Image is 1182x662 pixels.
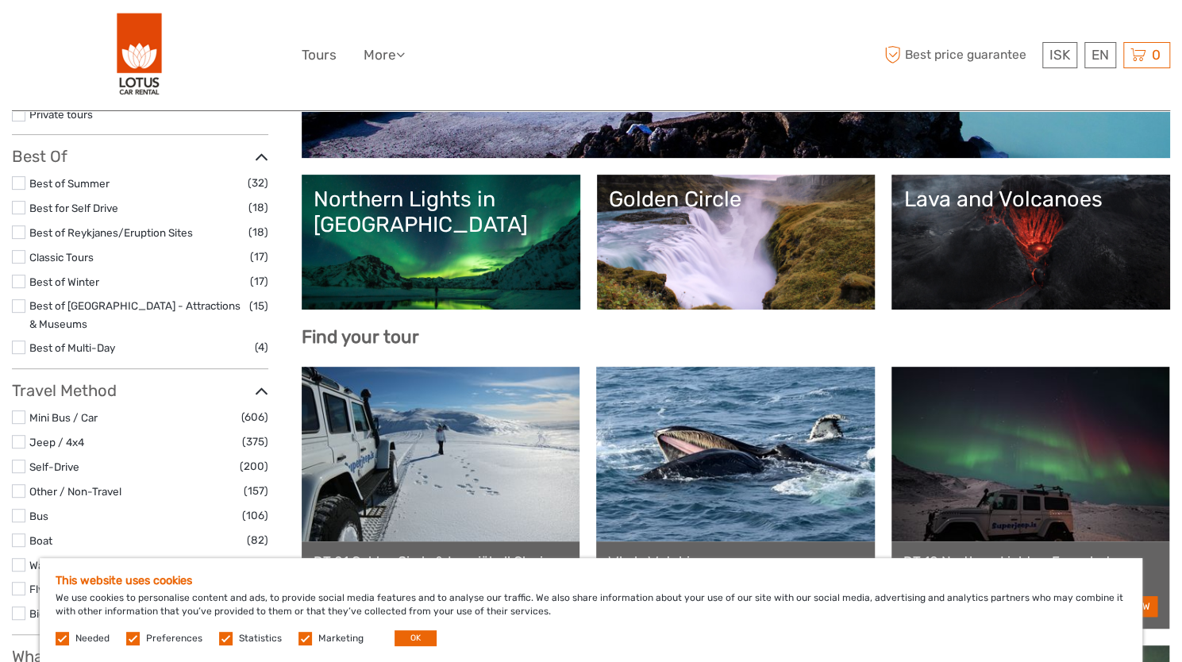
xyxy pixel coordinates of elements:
[29,341,115,354] a: Best of Multi-Day
[29,510,48,522] a: Bus
[318,632,364,645] label: Marketing
[903,553,1157,586] a: DT 10 Northern Lights - Free photo service - Free retry
[29,251,94,264] a: Classic Tours
[364,44,405,67] a: More
[608,553,862,569] a: Whale Watching
[29,177,110,190] a: Best of Summer
[242,433,268,451] span: (375)
[609,187,864,212] div: Golden Circle
[29,485,121,498] a: Other / Non-Travel
[29,275,99,288] a: Best of Winter
[248,223,268,241] span: (18)
[314,553,568,569] a: DT 01 Golden Circle & Langjökull Glacier
[302,44,337,67] a: Tours
[314,187,568,298] a: Northern Lights in [GEOGRAPHIC_DATA]
[302,326,419,348] b: Find your tour
[248,556,268,574] span: (55)
[29,226,193,239] a: Best of Reykjanes/Eruption Sites
[1149,47,1163,63] span: 0
[1049,47,1070,63] span: ISK
[248,174,268,192] span: (32)
[903,187,1158,212] div: Lava and Volcanoes
[240,457,268,475] span: (200)
[314,187,568,238] div: Northern Lights in [GEOGRAPHIC_DATA]
[29,202,118,214] a: Best for Self Drive
[29,559,67,572] a: Walking
[29,460,79,473] a: Self-Drive
[1084,42,1116,68] div: EN
[903,187,1158,298] a: Lava and Volcanoes
[395,630,437,646] button: OK
[249,297,268,315] span: (15)
[247,531,268,549] span: (82)
[29,583,59,595] a: Flying
[56,574,1126,587] h5: This website uses cookies
[40,558,1142,662] div: We use cookies to personalise content and ads, to provide social media features and to analyse ou...
[29,108,93,121] a: Private tours
[12,381,268,400] h3: Travel Method
[29,534,52,547] a: Boat
[29,299,241,330] a: Best of [GEOGRAPHIC_DATA] - Attractions & Museums
[242,506,268,525] span: (106)
[12,147,268,166] h3: Best Of
[75,632,110,645] label: Needed
[241,408,268,426] span: (606)
[29,607,64,620] a: Bicycle
[250,272,268,291] span: (17)
[248,198,268,217] span: (18)
[880,42,1038,68] span: Best price guarantee
[22,28,179,40] p: We're away right now. Please check back later!
[609,187,864,298] a: Golden Circle
[117,12,163,98] img: 443-e2bd2384-01f0-477a-b1bf-f993e7f52e7d_logo_big.png
[29,411,98,424] a: Mini Bus / Car
[29,436,84,448] a: Jeep / 4x4
[146,632,202,645] label: Preferences
[255,338,268,356] span: (4)
[244,482,268,500] span: (157)
[250,248,268,266] span: (17)
[183,25,202,44] button: Open LiveChat chat widget
[239,632,282,645] label: Statistics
